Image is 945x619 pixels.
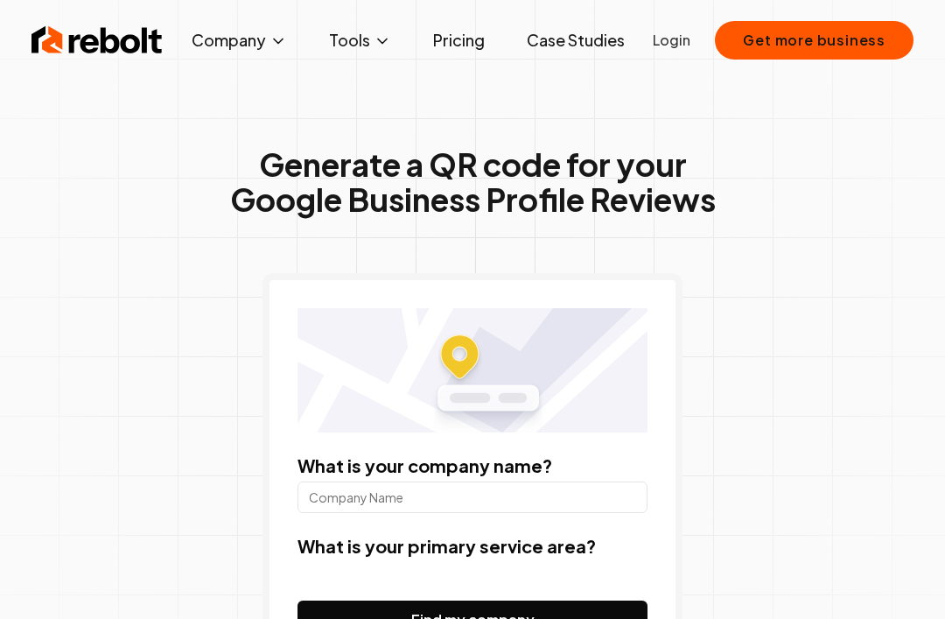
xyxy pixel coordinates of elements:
[31,23,163,58] img: Rebolt Logo
[297,482,647,513] input: Company Name
[230,147,716,217] h1: Generate a QR code for your Google Business Profile Reviews
[297,454,552,476] label: What is your company name?
[297,535,596,557] label: What is your primary service area?
[315,23,405,58] button: Tools
[178,23,301,58] button: Company
[297,308,647,433] img: Location map
[715,21,913,60] button: Get more business
[419,23,499,58] a: Pricing
[653,30,690,51] a: Login
[513,23,639,58] a: Case Studies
